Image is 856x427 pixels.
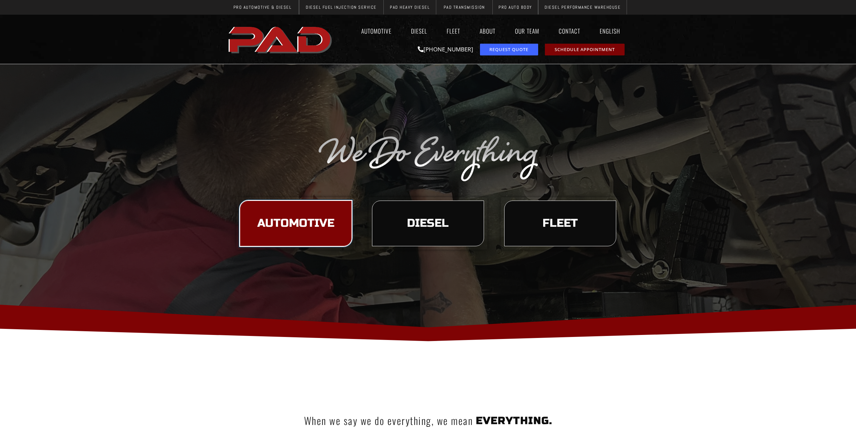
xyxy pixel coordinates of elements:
[226,21,335,57] a: pro automotive and diesel home page
[489,47,528,52] span: Request Quote
[444,5,485,9] span: PAD Transmission
[504,201,616,246] a: learn more about our fleet services
[509,23,546,39] a: Our Team
[543,218,578,229] span: Fleet
[317,133,539,182] img: The image displays the phrase "We Do Everything" in a silver, cursive font on a transparent backg...
[418,45,473,53] a: [PHONE_NUMBER]
[355,23,398,39] a: Automotive
[257,218,334,229] span: Automotive
[233,5,292,9] span: Pro Automotive & Diesel
[372,201,484,246] a: learn more about our diesel services
[552,23,587,39] a: Contact
[476,415,552,427] span: everything.
[335,23,630,39] nav: Menu
[405,23,434,39] a: Diesel
[226,21,335,57] img: The image shows the word "PAD" in bold, red, uppercase letters with a slight shadow effect.
[593,23,630,39] a: English
[407,218,449,229] span: Diesel
[240,201,352,246] a: learn more about our automotive services
[440,23,467,39] a: Fleet
[306,5,377,9] span: Diesel Fuel Injection Service
[545,44,625,55] a: schedule repair or service appointment
[390,5,430,9] span: PAD Heavy Diesel
[473,23,502,39] a: About
[498,5,532,9] span: Pro Auto Body
[545,5,621,9] span: Diesel Performance Warehouse
[480,44,538,55] a: request a service or repair quote
[555,47,615,52] span: Schedule Appointment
